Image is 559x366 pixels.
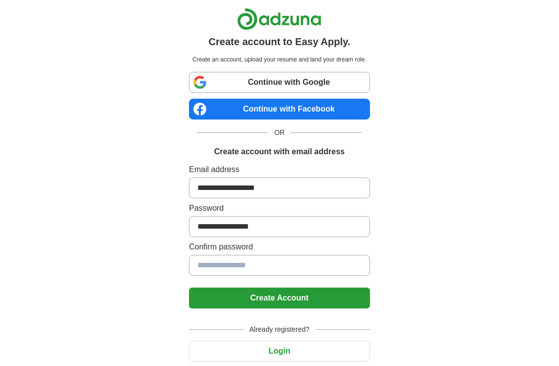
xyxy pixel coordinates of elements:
a: Login [189,347,370,355]
label: Confirm password [189,241,370,253]
h1: Create account with email address [214,146,345,158]
label: Email address [189,164,370,176]
img: Adzuna logo [237,8,321,30]
a: Continue with Google [189,72,370,93]
h1: Create account to Easy Apply. [209,34,351,49]
p: Create an account, upload your resume and land your dream role. [191,55,368,64]
button: Create Account [189,288,370,308]
button: Login [189,341,370,362]
a: Continue with Facebook [189,99,370,120]
label: Password [189,202,370,214]
span: Already registered? [244,324,315,335]
span: OR [268,127,291,138]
